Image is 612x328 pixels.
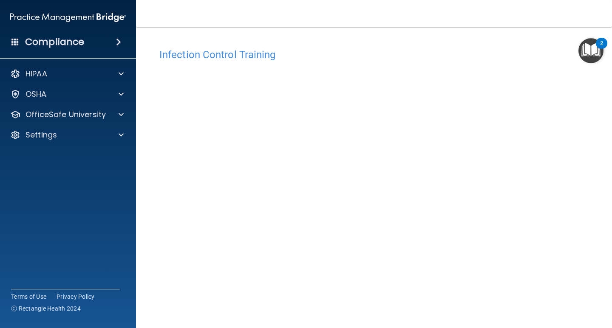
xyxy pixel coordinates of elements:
[578,38,603,63] button: Open Resource Center, 2 new notifications
[600,43,603,54] div: 2
[10,109,124,120] a: OfficeSafe University
[10,9,126,26] img: PMB logo
[25,36,84,48] h4: Compliance
[25,69,47,79] p: HIPAA
[57,292,95,301] a: Privacy Policy
[159,49,589,60] h4: Infection Control Training
[11,304,81,313] span: Ⓒ Rectangle Health 2024
[25,89,47,99] p: OSHA
[10,89,124,99] a: OSHA
[11,292,46,301] a: Terms of Use
[10,69,124,79] a: HIPAA
[25,109,106,120] p: OfficeSafe University
[159,65,584,326] iframe: infection-control-training
[25,130,57,140] p: Settings
[10,130,124,140] a: Settings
